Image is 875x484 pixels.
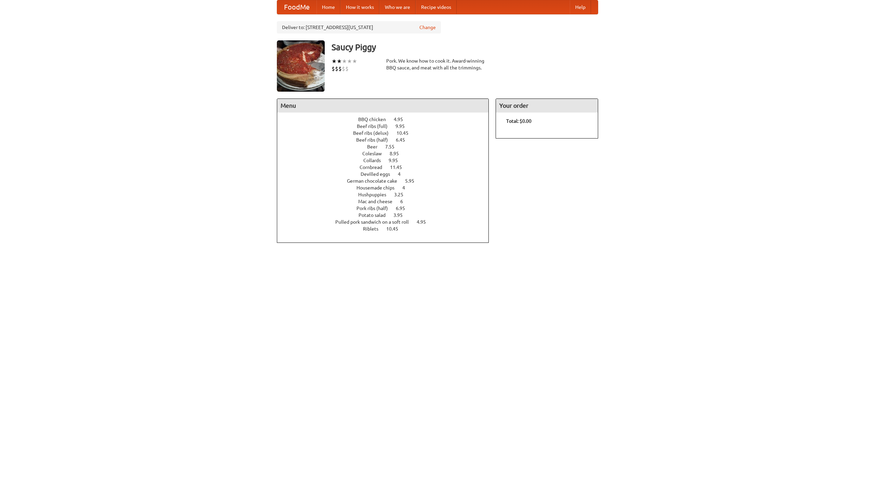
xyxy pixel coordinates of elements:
span: 4.95 [417,219,433,225]
a: Hushpuppies 3.25 [358,192,416,197]
a: Riblets 10.45 [363,226,411,232]
a: Change [419,24,436,31]
span: Hushpuppies [358,192,393,197]
li: ★ [337,57,342,65]
img: angular.jpg [277,40,325,92]
li: ★ [342,57,347,65]
a: Help [570,0,591,14]
span: 7.55 [385,144,401,149]
div: Pork. We know how to cook it. Award-winning BBQ sauce, and meat with all the trimmings. [386,57,489,71]
span: Beef ribs (delux) [353,130,395,136]
span: Housemade chips [356,185,401,191]
span: 3.25 [394,192,410,197]
span: Cornbread [360,165,389,170]
a: Potato salad 3.95 [359,212,415,218]
a: Pork ribs (half) 6.95 [356,206,418,211]
span: 10.45 [396,130,415,136]
a: Home [317,0,340,14]
h4: Menu [277,99,488,113]
span: Beef ribs (full) [357,123,394,129]
span: 6.95 [396,206,412,211]
li: $ [345,65,349,73]
span: 6.45 [396,137,412,143]
span: 4.95 [394,117,410,122]
a: Housemade chips 4 [356,185,418,191]
span: Beef ribs (half) [356,137,395,143]
span: Beer [367,144,384,149]
a: FoodMe [277,0,317,14]
a: Pulled pork sandwich on a soft roll 4.95 [335,219,439,225]
span: 8.95 [390,151,406,156]
a: Collards 9.95 [363,158,410,163]
span: 5.95 [405,178,421,184]
span: 4 [402,185,412,191]
li: $ [342,65,345,73]
li: ★ [332,57,337,65]
span: 6 [400,199,410,204]
span: Potato salad [359,212,392,218]
a: Recipe videos [416,0,457,14]
span: Pork ribs (half) [356,206,395,211]
div: Deliver to: [STREET_ADDRESS][US_STATE] [277,21,441,34]
a: BBQ chicken 4.95 [358,117,416,122]
a: Devilled eggs 4 [361,171,413,177]
h3: Saucy Piggy [332,40,598,54]
a: Cornbread 11.45 [360,165,415,170]
span: 10.45 [386,226,405,232]
h4: Your order [496,99,598,113]
span: Devilled eggs [361,171,397,177]
a: Beef ribs (half) 6.45 [356,137,418,143]
li: $ [335,65,338,73]
li: ★ [352,57,357,65]
span: Pulled pork sandwich on a soft roll [335,219,416,225]
li: ★ [347,57,352,65]
a: How it works [340,0,379,14]
a: Beef ribs (delux) 10.45 [353,130,421,136]
a: Who we are [379,0,416,14]
span: Mac and cheese [358,199,399,204]
span: Riblets [363,226,385,232]
a: Mac and cheese 6 [358,199,416,204]
a: Beer 7.55 [367,144,407,149]
li: $ [332,65,335,73]
a: Beef ribs (full) 9.95 [357,123,417,129]
span: 9.95 [389,158,405,163]
span: 9.95 [395,123,412,129]
span: German chocolate cake [347,178,404,184]
a: German chocolate cake 5.95 [347,178,427,184]
li: $ [338,65,342,73]
b: Total: $0.00 [506,118,531,124]
span: 3.95 [393,212,409,218]
span: Coleslaw [362,151,389,156]
span: 4 [398,171,407,177]
span: Collards [363,158,388,163]
a: Coleslaw 8.95 [362,151,412,156]
span: BBQ chicken [358,117,393,122]
span: 11.45 [390,165,409,170]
